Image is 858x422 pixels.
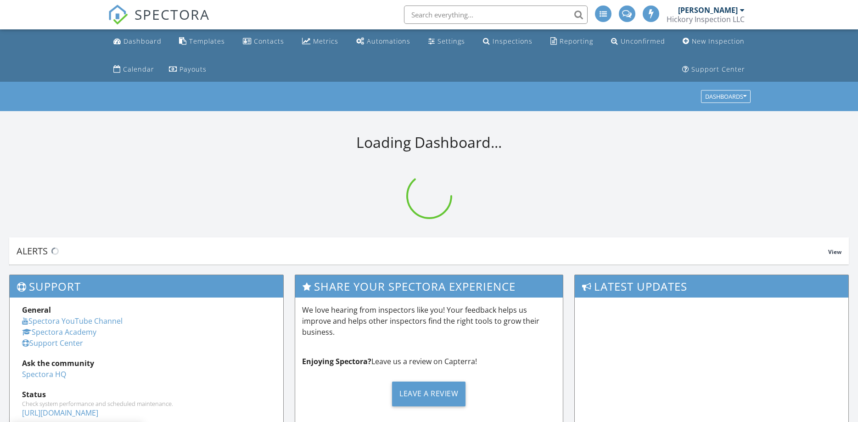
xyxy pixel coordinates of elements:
strong: General [22,305,51,315]
input: Search everything... [404,6,588,24]
div: Ask the community [22,358,271,369]
div: Support Center [691,65,745,73]
a: Spectora HQ [22,369,66,379]
span: SPECTORA [135,5,210,24]
div: Reporting [560,37,593,45]
div: Payouts [179,65,207,73]
a: Payouts [165,61,210,78]
a: SPECTORA [108,12,210,32]
div: Settings [437,37,465,45]
a: Dashboard [110,33,165,50]
a: Spectora Academy [22,327,96,337]
div: Alerts [17,245,828,257]
a: Contacts [239,33,288,50]
div: Calendar [123,65,154,73]
a: Templates [175,33,229,50]
div: Check system performance and scheduled maintenance. [22,400,271,407]
div: Dashboard [123,37,162,45]
a: Reporting [547,33,597,50]
a: Calendar [110,61,158,78]
a: Support Center [679,61,749,78]
a: Spectora YouTube Channel [22,316,123,326]
strong: Enjoying Spectora? [302,356,371,366]
div: Inspections [493,37,533,45]
a: Automations (Advanced) [353,33,414,50]
a: [URL][DOMAIN_NAME] [22,408,98,418]
div: Metrics [313,37,338,45]
span: View [828,248,841,256]
div: Leave a Review [392,382,465,406]
div: Automations [367,37,410,45]
div: Dashboards [705,94,746,100]
div: Templates [189,37,225,45]
a: Unconfirmed [607,33,669,50]
div: Status [22,389,271,400]
p: Leave us a review on Capterra! [302,356,556,367]
h3: Support [10,275,283,298]
p: We love hearing from inspectors like you! Your feedback helps us improve and helps other inspecto... [302,304,556,338]
img: The Best Home Inspection Software - Spectora [108,5,128,25]
a: Settings [425,33,469,50]
a: Leave a Review [302,374,556,413]
div: New Inspection [692,37,745,45]
h3: Latest Updates [575,275,848,298]
div: Contacts [254,37,284,45]
a: New Inspection [679,33,748,50]
div: [PERSON_NAME] [678,6,738,15]
a: Support Center [22,338,83,348]
button: Dashboards [701,90,751,103]
h3: Share Your Spectora Experience [295,275,563,298]
div: Unconfirmed [621,37,665,45]
a: Metrics [298,33,342,50]
div: Hickory Inspection LLC [667,15,745,24]
a: Inspections [479,33,536,50]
